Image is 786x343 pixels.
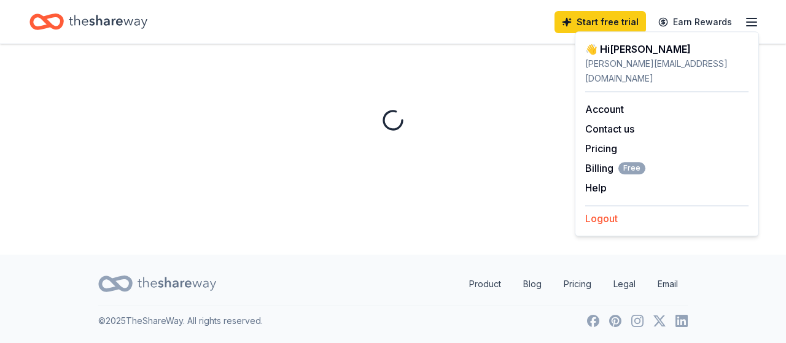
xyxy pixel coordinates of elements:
a: Account [585,103,624,115]
a: Home [29,7,147,36]
span: Billing [585,161,645,175]
div: [PERSON_NAME][EMAIL_ADDRESS][DOMAIN_NAME] [585,56,749,86]
button: Logout [585,211,618,226]
button: Help [585,180,607,195]
a: Pricing [554,272,601,296]
p: © 2025 TheShareWay. All rights reserved. [98,314,263,328]
span: Free [618,162,645,174]
a: Start free trial [554,11,646,33]
button: BillingFree [585,161,645,175]
nav: quick links [459,272,688,296]
a: Pricing [585,142,617,155]
a: Earn Rewards [651,11,739,33]
a: Product [459,272,511,296]
button: Contact us [585,121,634,136]
a: Blog [513,272,551,296]
div: 👋 Hi [PERSON_NAME] [585,42,749,56]
a: Email [648,272,688,296]
a: Legal [604,272,645,296]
